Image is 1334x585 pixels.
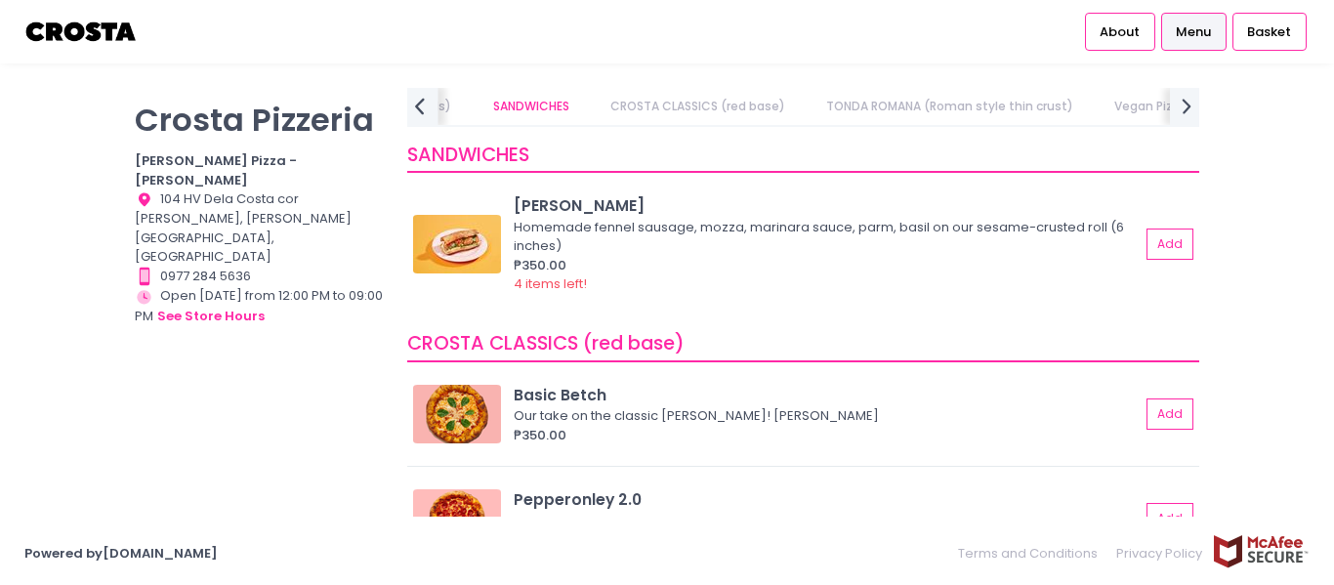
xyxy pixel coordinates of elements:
div: Basic Betch [514,384,1140,406]
div: Homemade fennel sausage, mozza, marinara sauce, parm, basil on our sesame-crusted roll (6 inches) [514,218,1134,256]
div: Mozzarella, imported mini pepperoni [514,512,1134,531]
span: SANDWICHES [407,142,529,168]
a: Vegan Pizza [1096,88,1207,125]
img: HOAGIE ROLL [413,215,501,273]
button: Add [1146,503,1193,535]
img: Basic Betch [413,385,501,443]
div: ₱350.00 [514,256,1140,275]
a: CROSTA CLASSICS (red base) [591,88,804,125]
span: Menu [1176,22,1211,42]
a: About [1085,13,1155,50]
a: Menu [1161,13,1227,50]
div: 104 HV Dela Costa cor [PERSON_NAME], [PERSON_NAME][GEOGRAPHIC_DATA], [GEOGRAPHIC_DATA] [135,189,383,267]
button: Add [1146,229,1193,261]
button: Add [1146,398,1193,431]
img: mcafee-secure [1212,534,1310,568]
div: Our take on the classic [PERSON_NAME]! [PERSON_NAME] [514,406,1134,426]
b: [PERSON_NAME] Pizza - [PERSON_NAME] [135,151,297,189]
img: Pepperonley 2.0 [413,489,501,548]
a: Privacy Policy [1107,534,1213,572]
div: ₱350.00 [514,426,1140,445]
a: SANDWICHES [474,88,588,125]
span: CROSTA CLASSICS (red base) [407,330,685,356]
a: Powered by[DOMAIN_NAME] [24,544,218,563]
button: see store hours [156,306,266,327]
div: Open [DATE] from 12:00 PM to 09:00 PM [135,286,383,327]
img: logo [24,15,139,49]
div: [PERSON_NAME] [514,194,1140,217]
span: Basket [1247,22,1291,42]
a: TONDA ROMANA (Roman style thin crust) [808,88,1093,125]
span: About [1100,22,1140,42]
a: Terms and Conditions [958,534,1107,572]
p: Crosta Pizzeria [135,101,383,139]
span: 4 items left! [514,274,587,293]
div: Pepperonley 2.0 [514,488,1140,511]
div: 0977 284 5636 [135,267,383,286]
